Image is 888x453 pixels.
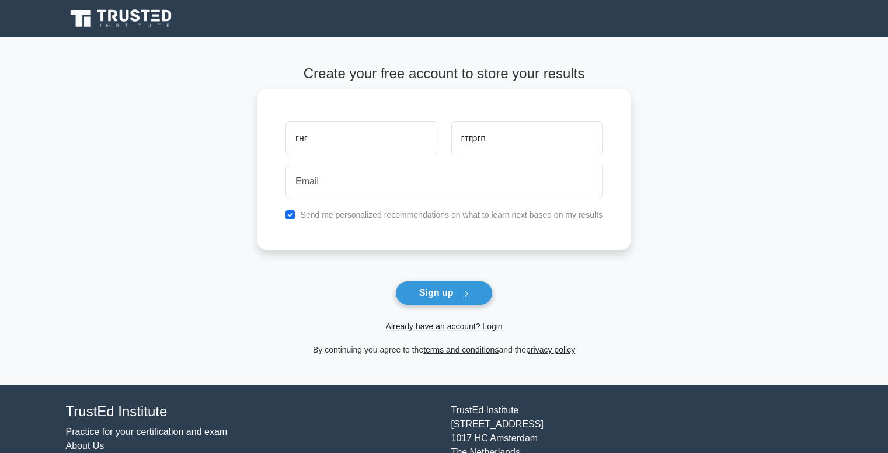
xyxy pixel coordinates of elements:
[385,322,502,331] a: Already have an account? Login
[66,441,105,451] a: About Us
[300,210,603,219] label: Send me personalized recommendations on what to learn next based on my results
[395,281,493,305] button: Sign up
[257,65,631,82] h4: Create your free account to store your results
[526,345,575,354] a: privacy policy
[285,165,603,198] input: Email
[285,121,437,155] input: First name
[250,343,638,357] div: By continuing you agree to the and the
[451,121,603,155] input: Last name
[66,403,437,420] h4: TrustEd Institute
[423,345,499,354] a: terms and conditions
[66,427,228,437] a: Practice for your certification and exam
